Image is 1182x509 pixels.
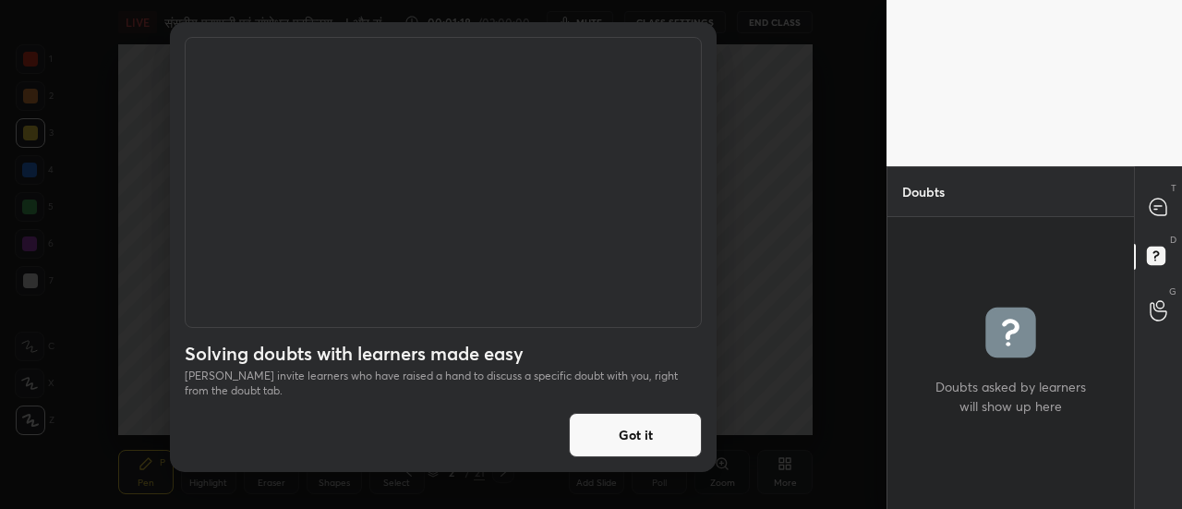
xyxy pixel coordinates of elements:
p: T [1171,181,1176,195]
p: D [1170,233,1176,247]
h4: Solving doubts with learners made easy [185,343,702,365]
p: Doubts [887,167,959,216]
p: [PERSON_NAME] invite learners who have raised a hand to discuss a specific doubt with you, right ... [185,369,702,398]
p: G [1169,285,1176,298]
button: Got it [569,413,702,457]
